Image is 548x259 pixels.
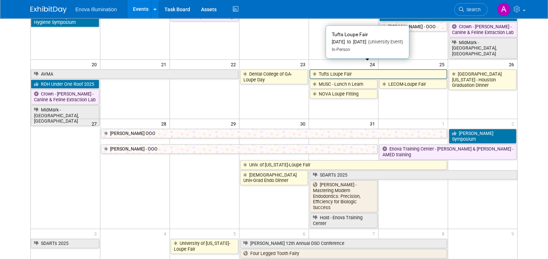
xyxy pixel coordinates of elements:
a: [PERSON_NAME] - OOO [101,144,377,154]
a: Crown - [PERSON_NAME] - Canine & Feline Extraction Lab [31,89,99,104]
img: Andrea Miller [497,3,511,16]
span: 26 [508,60,517,69]
a: Four Legged Tooth Fairy [240,249,447,258]
span: (University Event) [366,39,403,44]
span: In-Person [332,47,350,52]
span: 5 [233,229,239,238]
a: [PERSON_NAME] 12th Annual DSO Conference [240,239,447,248]
a: Univ. of [US_STATE]-Loupe Fair [240,160,447,170]
a: SDARTs 2025 [31,239,99,248]
a: [PERSON_NAME] - Mastering Modern Endodontics: Precision, Efficiency for Biologic Success [310,180,377,212]
a: Dental College of GA-Loupe Day [240,69,308,84]
span: Tufts Loupe Fair [332,31,368,37]
a: Tufts Loupe Fair [310,69,447,79]
span: Enova Illumination [75,7,117,12]
a: AVMA [31,69,238,79]
span: 27 [91,119,100,128]
span: 22 [230,60,239,69]
a: Crown - [PERSON_NAME] - Canine & Feline Extraction Lab [449,22,517,37]
span: 9 [511,229,517,238]
a: Dental College of GA-Hygiene Symposium [31,12,99,27]
span: 2 [511,119,517,128]
a: [PERSON_NAME] Symposium [449,129,516,144]
span: 29 [230,119,239,128]
a: MidMark - [GEOGRAPHIC_DATA], [GEOGRAPHIC_DATA] [449,38,517,59]
span: 8 [441,229,448,238]
div: [DATE] to [DATE] [332,39,403,45]
span: 21 [160,60,170,69]
span: 30 [300,119,309,128]
a: [DEMOGRAPHIC_DATA] Univ-Grad Endo Dinner [240,170,308,185]
span: 28 [160,119,170,128]
span: 31 [369,119,378,128]
a: Hold - Enova Training Center [310,213,377,228]
a: Enova Training Center - [PERSON_NAME] & [PERSON_NAME] - AMED training [379,144,516,159]
a: LECOM-Loupe Fair [379,80,447,89]
a: University of [US_STATE]-Loupe Fair [171,239,238,254]
span: Search [464,7,481,12]
span: 24 [369,60,378,69]
img: ExhibitDay [30,6,67,13]
a: MUSC - Lunch n Learn [310,80,377,89]
a: [PERSON_NAME] - OOO [379,22,447,31]
a: RDH Under One Roof 2025 [31,80,99,89]
span: 20 [91,60,100,69]
span: 25 [439,60,448,69]
span: 6 [302,229,309,238]
span: 3 [93,229,100,238]
a: Search [454,3,488,16]
a: SDARTs 2025 [310,170,517,180]
a: NOVA Loupe Fitting [310,89,377,99]
a: [GEOGRAPHIC_DATA][US_STATE] - Houston Graduation Dinner [449,69,516,90]
span: 4 [163,229,170,238]
span: 23 [300,60,309,69]
span: 1 [441,119,448,128]
a: [PERSON_NAME] OOO [101,129,447,138]
a: MidMark - [GEOGRAPHIC_DATA], [GEOGRAPHIC_DATA] [31,105,99,126]
span: 7 [372,229,378,238]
